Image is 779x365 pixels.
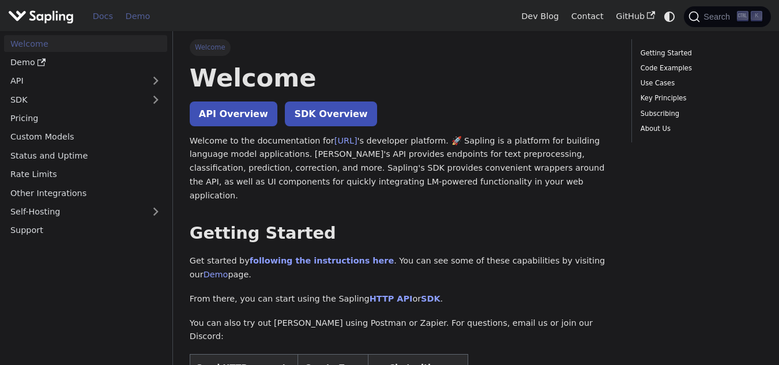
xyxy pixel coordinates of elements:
kbd: K [751,11,762,21]
a: SDK Overview [285,101,377,126]
button: Expand sidebar category 'SDK' [144,91,167,108]
a: following the instructions here [250,256,394,265]
p: You can also try out [PERSON_NAME] using Postman or Zapier. For questions, email us or join our D... [190,317,615,344]
h2: Getting Started [190,223,615,244]
p: From there, you can start using the Sapling or . [190,292,615,306]
a: HTTP API [370,294,413,303]
a: Code Examples [641,63,758,74]
button: Search (Ctrl+K) [684,6,770,27]
a: SDK [4,91,144,108]
p: Get started by . You can see some of these capabilities by visiting our page. [190,254,615,282]
a: About Us [641,123,758,134]
button: Switch between dark and light mode (currently system mode) [661,8,678,25]
h1: Welcome [190,62,615,93]
p: Welcome to the documentation for 's developer platform. 🚀 Sapling is a platform for building lang... [190,134,615,203]
a: Status and Uptime [4,147,167,164]
a: Demo [204,270,228,279]
button: Expand sidebar category 'API' [144,73,167,89]
a: Contact [565,7,610,25]
a: Getting Started [641,48,758,59]
nav: Breadcrumbs [190,39,615,55]
a: Docs [86,7,119,25]
span: Search [700,12,737,21]
a: Other Integrations [4,185,167,201]
a: API Overview [190,101,277,126]
a: SDK [421,294,440,303]
a: Demo [4,54,167,71]
a: Key Principles [641,93,758,104]
a: Rate Limits [4,166,167,183]
span: Welcome [190,39,231,55]
a: Self-Hosting [4,204,167,220]
a: Dev Blog [515,7,565,25]
a: Welcome [4,35,167,52]
a: Demo [119,7,156,25]
a: Pricing [4,110,167,127]
a: Use Cases [641,78,758,89]
a: Support [4,222,167,239]
a: API [4,73,144,89]
a: [URL] [334,136,357,145]
img: Sapling.ai [8,8,74,25]
a: Custom Models [4,129,167,145]
a: Sapling.ai [8,8,78,25]
a: GitHub [609,7,661,25]
a: Subscribing [641,108,758,119]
